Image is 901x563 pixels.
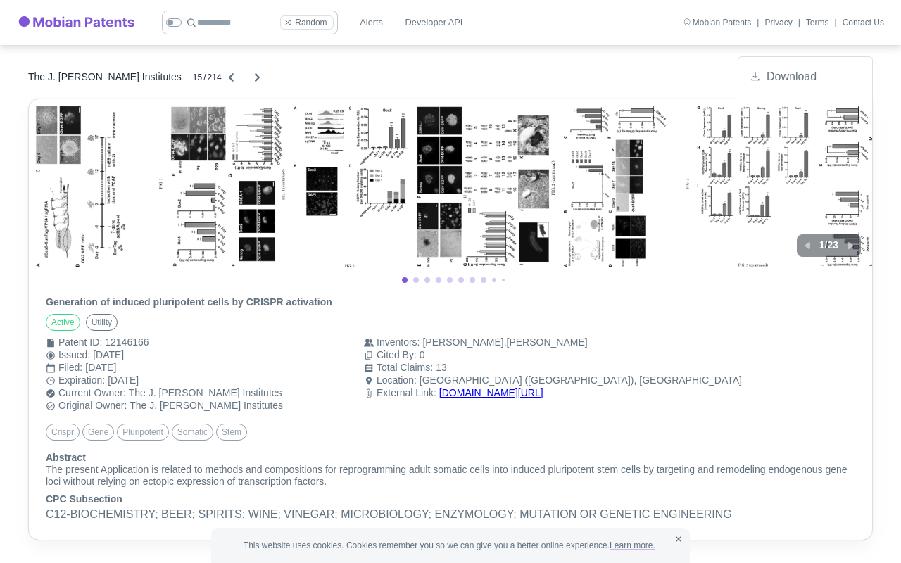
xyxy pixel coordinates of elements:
[806,18,829,27] a: Terms
[292,105,410,268] img: US12146166-20241119-D00003.png
[695,105,812,268] img: US12146166-20241119-D00006.png
[610,540,655,550] a: Learn more.
[46,424,80,441] div: crispr
[130,400,283,411] a: The J. [PERSON_NAME] Institutes
[377,387,436,400] div: External Link :
[58,400,127,412] div: Original Owner :
[750,68,872,85] a: Download
[420,374,742,386] div: [GEOGRAPHIC_DATA] ([GEOGRAPHIC_DATA]), [GEOGRAPHIC_DATA]
[562,105,691,268] img: US12146166-20241119-D00005.png
[58,349,90,362] div: Issued :
[28,60,182,94] a: The J. [PERSON_NAME] Institutes
[764,18,792,27] a: Privacy
[85,362,341,374] div: [DATE]
[757,16,759,29] div: |
[767,68,817,85] span: Download
[82,424,114,441] div: gene
[422,336,503,348] a: [PERSON_NAME]
[244,539,657,552] span: This website uses cookies. Cookies remember you so we can give you a better online experience.
[58,362,82,374] div: Filed :
[377,374,417,387] div: Location :
[117,424,168,441] div: pluripotent
[420,349,742,361] div: 0
[46,493,855,505] h6: CPC Subsection
[819,239,838,251] h6: 1 / 23
[798,16,800,29] div: |
[507,336,588,348] a: [PERSON_NAME]
[172,426,213,438] span: somatic
[58,336,102,349] div: Patent ID :
[377,336,420,349] div: Inventors :
[46,452,855,464] h6: Abstract
[203,73,206,82] div: /
[58,387,126,400] div: Current Owner :
[436,362,742,374] div: 13
[400,10,469,35] a: Developer API
[93,349,341,361] div: [DATE]
[108,374,341,386] div: [DATE]
[835,16,837,29] div: |
[843,18,884,27] a: Contact Us
[193,73,202,82] div: 15
[58,374,105,387] div: Expiration :
[422,336,742,348] div: ,
[217,426,246,438] span: stem
[349,10,394,35] a: Alerts
[216,424,247,441] div: stem
[118,426,168,438] span: pluripotent
[377,349,417,362] div: Cited By :
[46,426,79,438] span: crispr
[439,387,543,398] a: [DOMAIN_NAME][URL]
[684,18,752,27] div: © Mobian Patents
[208,73,222,82] div: 214
[280,15,333,30] button: Random
[169,105,286,268] img: US12146166-20241119-D00002.png
[172,424,213,441] div: somatic
[377,362,433,374] div: Total Claims :
[129,387,282,398] a: The J. [PERSON_NAME] Institutes
[83,426,113,438] span: gene
[46,464,855,488] p: The present Application is related to methods and compositions for reprogramming adult somatic ce...
[34,105,163,268] img: US12146166-20241119-D00001.png
[46,506,855,523] p: C12 - BIOCHEMISTRY; BEER; SPIRITS; WINE; VINEGAR; MICROBIOLOGY; ENZYMOLOGY; MUTATION OR GENETIC E...
[415,105,556,268] img: US12146166-20241119-D00004.png
[46,296,855,308] h6: Generation of induced pluripotent cells by CRISPR activation
[105,336,341,348] div: 12146166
